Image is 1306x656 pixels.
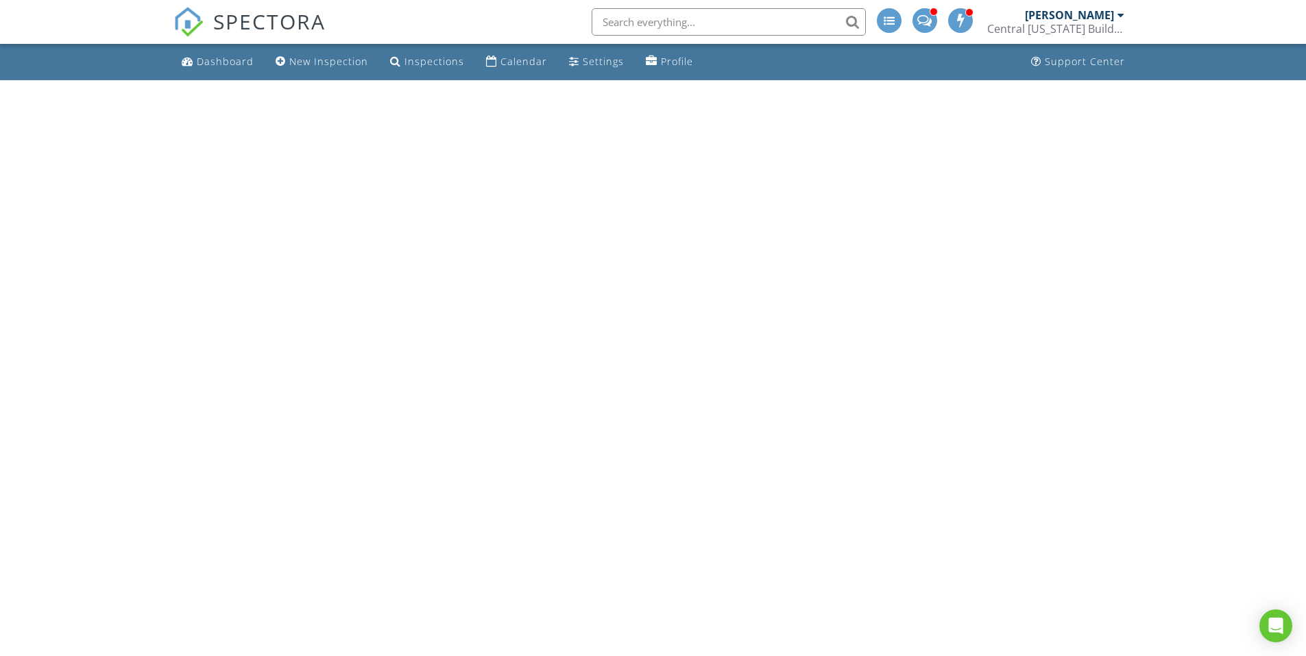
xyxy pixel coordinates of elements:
[1045,55,1125,68] div: Support Center
[173,7,204,37] img: The Best Home Inspection Software - Spectora
[176,49,259,75] a: Dashboard
[640,49,699,75] a: Profile
[500,55,547,68] div: Calendar
[213,7,326,36] span: SPECTORA
[173,19,326,47] a: SPECTORA
[987,22,1124,36] div: Central Florida Building Inspectors
[1026,49,1130,75] a: Support Center
[592,8,866,36] input: Search everything...
[270,49,374,75] a: New Inspection
[564,49,629,75] a: Settings
[1025,8,1114,22] div: [PERSON_NAME]
[583,55,624,68] div: Settings
[197,55,254,68] div: Dashboard
[289,55,368,68] div: New Inspection
[404,55,464,68] div: Inspections
[1259,609,1292,642] div: Open Intercom Messenger
[661,55,693,68] div: Profile
[481,49,553,75] a: Calendar
[385,49,470,75] a: Inspections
